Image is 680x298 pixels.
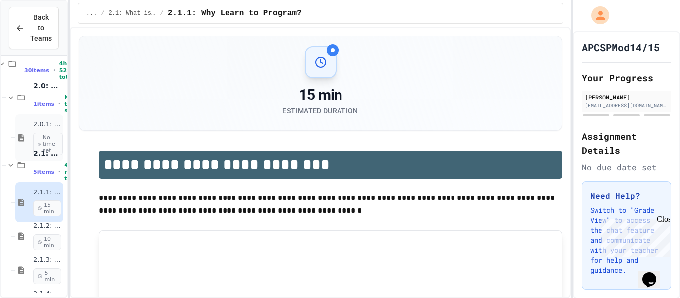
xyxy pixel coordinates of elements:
[109,9,156,17] span: 2.1: What is Code?
[597,215,670,257] iframe: chat widget
[282,86,358,104] div: 15 min
[582,161,671,173] div: No due date set
[33,290,61,298] span: 2.1.4: Reflection - Evolving Technology
[64,94,78,114] span: No time set
[582,71,671,85] h2: Your Progress
[160,9,164,17] span: /
[33,169,54,175] span: 5 items
[638,258,670,288] iframe: chat widget
[86,9,97,17] span: ...
[33,222,61,230] span: 2.1.2: What is Code?
[58,168,60,176] span: •
[9,7,59,49] button: Back to Teams
[33,81,61,90] span: 2.0: Unit Overview
[33,200,61,216] span: 15 min
[58,100,60,108] span: •
[30,12,52,44] span: Back to Teams
[168,7,302,19] span: 2.1.1: Why Learn to Program?
[101,9,104,17] span: /
[582,40,660,54] h1: APCSPMod14/15
[585,93,668,101] div: [PERSON_NAME]
[59,60,74,80] span: 4h 52m total
[33,234,61,250] span: 10 min
[33,188,61,197] span: 2.1.1: Why Learn to Program?
[585,102,668,109] div: [EMAIL_ADDRESS][DOMAIN_NAME]
[33,101,54,107] span: 1 items
[64,162,79,182] span: 45 min total
[33,256,61,264] span: 2.1.3: The JuiceMind IDE
[282,106,358,116] div: Estimated Duration
[4,4,69,63] div: Chat with us now!Close
[33,133,63,156] span: No time set
[590,205,663,275] p: Switch to "Grade View" to access the chat feature and communicate with your teacher for help and ...
[590,190,663,201] h3: Need Help?
[33,149,61,158] span: 2.1: What is Code?
[33,268,61,284] span: 5 min
[581,4,612,27] div: My Account
[33,120,61,129] span: 2.0.1: Unit Overview
[53,66,55,74] span: •
[582,129,671,157] h2: Assignment Details
[24,67,49,74] span: 30 items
